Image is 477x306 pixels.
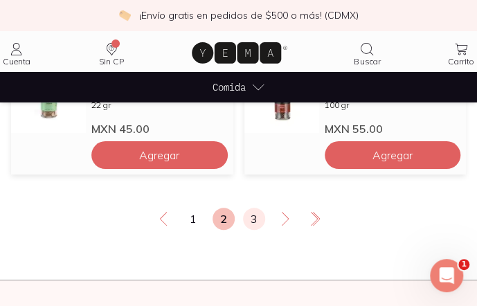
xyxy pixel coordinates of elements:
span: Agregar [139,148,179,162]
a: 2 [213,208,235,230]
span: Comida [213,80,246,94]
span: MXN 55.00 [325,122,383,136]
span: Cuenta [3,56,30,66]
a: Dirección no especificada [95,41,128,66]
span: 1 [458,259,469,270]
button: Agregar [325,141,461,169]
span: Buscar [354,56,380,66]
span: Agregar [372,148,413,162]
span: Carrito [448,56,474,66]
img: check [118,9,131,21]
a: 3 [243,208,265,230]
span: 100 gr [325,100,349,110]
span: MXN 45.00 [91,122,150,136]
p: ¡Envío gratis en pedidos de $500 o más! (CDMX) [139,8,359,22]
a: Carrito [445,41,477,66]
span: 22 gr [91,100,111,110]
span: Sin CP [99,56,124,66]
a: Buscar [350,41,384,66]
a: 1 [182,208,204,230]
iframe: Intercom live chat [430,259,463,292]
button: Agregar [91,141,228,169]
